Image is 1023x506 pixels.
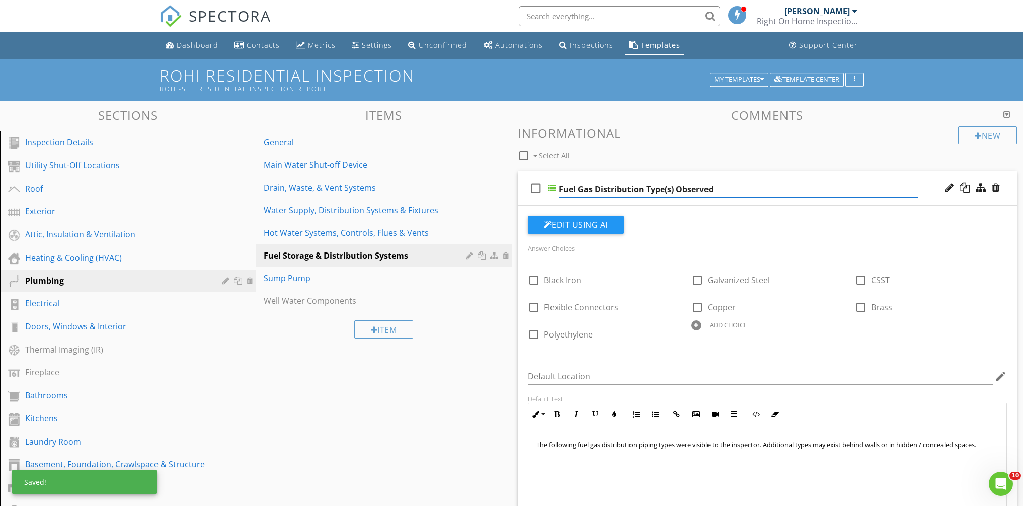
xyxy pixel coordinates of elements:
div: Template Center [774,76,839,83]
span: Copper [707,302,736,313]
div: Well Water Components [264,295,468,307]
button: My Templates [710,73,768,87]
div: Plumbing [25,275,208,287]
button: Underline (⌘U) [586,405,605,424]
a: Contacts [230,36,284,55]
div: Hot Water Systems, Controls, Flues & Vents [264,227,468,239]
div: General [264,136,468,148]
div: Thermal Imaging (IR) [25,344,208,356]
span: CSST [871,275,890,286]
span: Black Iron [544,275,581,286]
div: Roof [25,183,208,195]
span: 10 [1009,472,1021,480]
a: Support Center [785,36,862,55]
div: Right On Home Inspections, LLC [757,16,857,26]
div: Item [354,320,414,339]
span: Flexible Connectors [544,302,618,313]
div: Settings [362,40,392,50]
a: Dashboard [162,36,222,55]
i: check_box_outline_blank [528,176,544,200]
span: Galvanized Steel [707,275,770,286]
div: Electrical [25,297,208,309]
div: Sump Pump [264,272,468,284]
button: Bold (⌘B) [547,405,567,424]
h3: Informational [518,126,1017,140]
button: Insert Link (⌘K) [667,405,686,424]
span: SPECTORA [189,5,271,26]
h1: ROHI Residential Inspection [160,67,864,93]
button: Insert Image (⌘P) [686,405,705,424]
button: Unordered List [646,405,665,424]
div: Metrics [308,40,336,50]
div: Bathrooms [25,389,208,401]
button: Insert Table [725,405,744,424]
div: Unconfirmed [419,40,467,50]
a: Settings [348,36,396,55]
a: Inspections [555,36,617,55]
div: [PERSON_NAME] [784,6,850,16]
h3: Items [256,108,511,122]
div: Automations [495,40,543,50]
div: Main Water Shut-off Device [264,159,468,171]
div: ADD CHOICE [710,321,747,329]
button: Clear Formatting [765,405,784,424]
img: The Best Home Inspection Software - Spectora [160,5,182,27]
div: Inspection Details [25,136,208,148]
a: Metrics [292,36,340,55]
span: The following fuel gas distribution piping types were visible to the inspector. Additional types ... [536,440,976,449]
div: Fireplace [25,366,208,378]
div: Inspections [570,40,613,50]
button: Italic (⌘I) [567,405,586,424]
input: Search everything... [519,6,720,26]
span: Select All [539,151,570,160]
div: Templates [641,40,680,50]
a: SPECTORA [160,14,271,35]
div: Dashboard [177,40,218,50]
input: Default Location [528,368,993,385]
div: Doors, Windows & Interior [25,320,208,332]
div: ROHI-SFH Residential Inspection Report [160,85,713,93]
div: Basement, Foundation, Crawlspace & Structure [25,458,208,470]
button: Colors [605,405,624,424]
button: Edit Using AI [528,216,624,234]
a: Automations (Basic) [480,36,547,55]
div: Contacts [247,40,280,50]
div: Exterior [25,205,208,217]
button: Ordered List [626,405,646,424]
button: Code View [746,405,765,424]
div: Heating & Cooling (HVAC) [25,251,208,264]
span: Brass [871,302,892,313]
div: Saved! [12,470,157,494]
div: Kitchens [25,412,208,425]
div: My Templates [714,76,764,83]
div: Attic, Insulation & Ventilation [25,228,208,240]
div: Drain, Waste, & Vent Systems [264,182,468,194]
button: Inline Style [528,405,547,424]
label: Answer Choices [528,244,575,253]
i: edit [995,370,1007,382]
div: Support Center [799,40,858,50]
h3: Comments [518,108,1017,122]
iframe: Intercom live chat [989,472,1013,496]
div: New [958,126,1017,144]
button: Insert Video [705,405,725,424]
button: Template Center [770,73,844,87]
div: Laundry Room [25,436,208,448]
a: Unconfirmed [404,36,471,55]
div: Default Text [528,395,1007,403]
span: Polyethylene [544,329,593,340]
div: Water Supply, Distribution Systems & Fixtures [264,204,468,216]
a: Template Center [770,74,844,83]
div: Utility Shut-Off Locations [25,159,208,172]
a: Templates [625,36,684,55]
div: Fuel Storage & Distribution Systems [264,249,468,262]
